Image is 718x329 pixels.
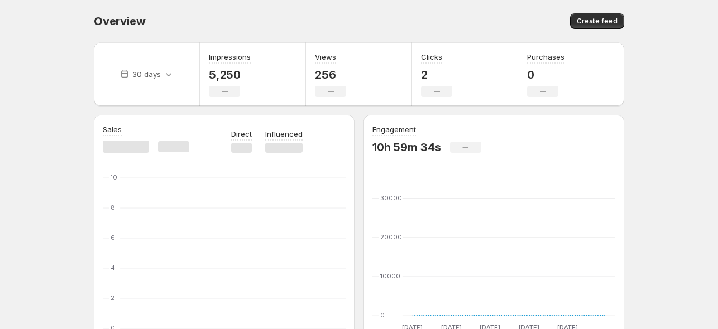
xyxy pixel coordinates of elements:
h3: Engagement [372,124,416,135]
p: 5,250 [209,68,251,81]
text: 10000 [380,272,400,280]
text: 8 [111,204,115,211]
h3: Impressions [209,51,251,62]
p: 2 [421,68,452,81]
text: 0 [380,311,385,319]
text: 20000 [380,233,402,241]
h3: Sales [103,124,122,135]
p: 0 [527,68,564,81]
p: 30 days [132,69,161,80]
text: 10 [111,173,117,181]
text: 6 [111,234,115,241]
text: 4 [111,264,115,272]
span: Overview [94,14,145,28]
span: Create feed [577,17,618,26]
p: Influenced [265,128,303,139]
h3: Clicks [421,51,442,62]
p: 256 [315,68,346,81]
h3: Purchases [527,51,564,62]
button: Create feed [570,13,624,29]
p: 10h 59m 34s [372,141,441,154]
h3: Views [315,51,336,62]
p: Direct [231,128,252,139]
text: 30000 [380,194,402,202]
text: 2 [111,294,114,302]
